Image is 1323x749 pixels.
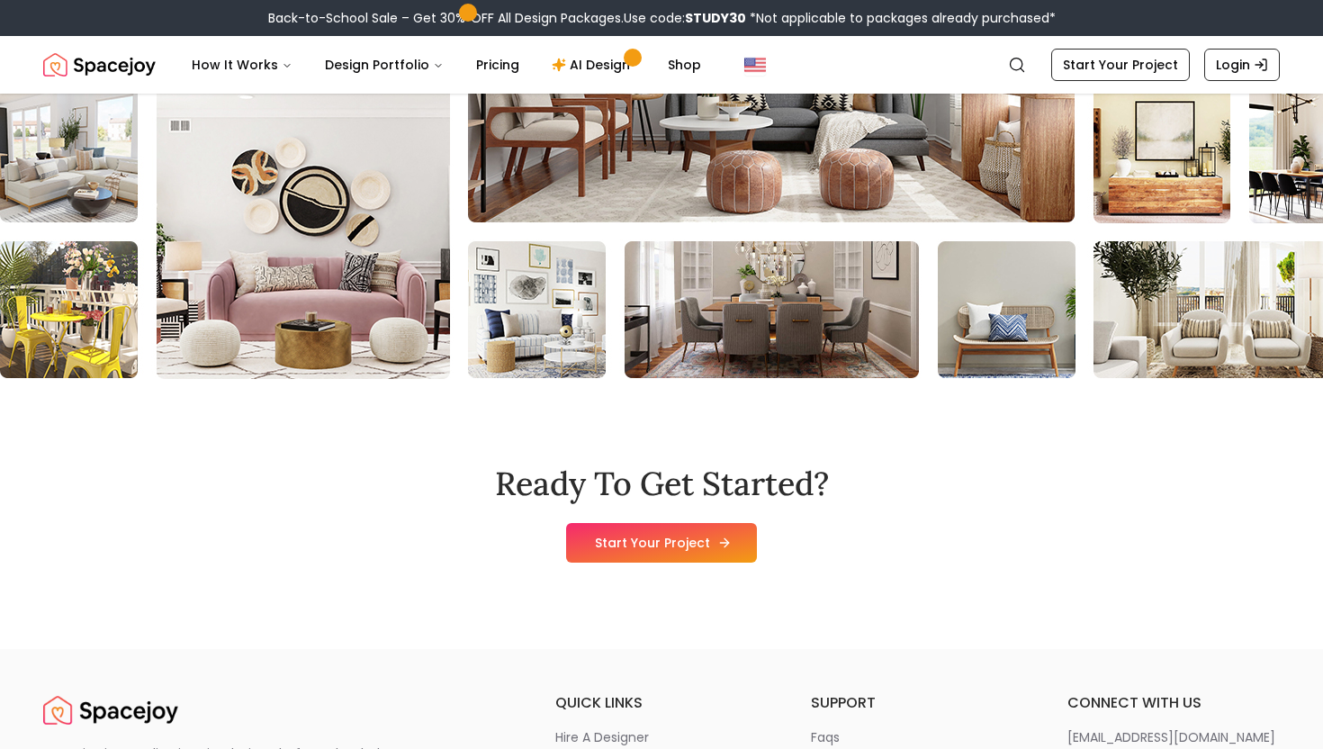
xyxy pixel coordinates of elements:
[43,47,156,83] a: Spacejoy
[1067,728,1280,746] a: [EMAIL_ADDRESS][DOMAIN_NAME]
[555,692,768,714] h6: quick links
[555,728,649,746] p: hire a designer
[177,47,307,83] button: How It Works
[746,9,1056,27] span: *Not applicable to packages already purchased*
[1067,692,1280,714] h6: connect with us
[495,465,829,501] h2: Ready To Get Started?
[653,47,715,83] a: Shop
[537,47,650,83] a: AI Design
[1204,49,1280,81] a: Login
[685,9,746,27] b: STUDY30
[566,523,757,563] a: Start Your Project
[310,47,458,83] button: Design Portfolio
[811,692,1023,714] h6: support
[268,9,1056,27] div: Back-to-School Sale – Get 30% OFF All Design Packages.
[43,692,178,728] img: Spacejoy Logo
[811,728,1023,746] a: faqs
[1051,49,1190,81] a: Start Your Project
[624,9,746,27] span: Use code:
[43,47,156,83] img: Spacejoy Logo
[43,36,1280,94] nav: Global
[744,54,766,76] img: United States
[462,47,534,83] a: Pricing
[555,728,768,746] a: hire a designer
[43,692,178,728] a: Spacejoy
[1067,728,1275,746] p: [EMAIL_ADDRESS][DOMAIN_NAME]
[177,47,715,83] nav: Main
[811,728,840,746] p: faqs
